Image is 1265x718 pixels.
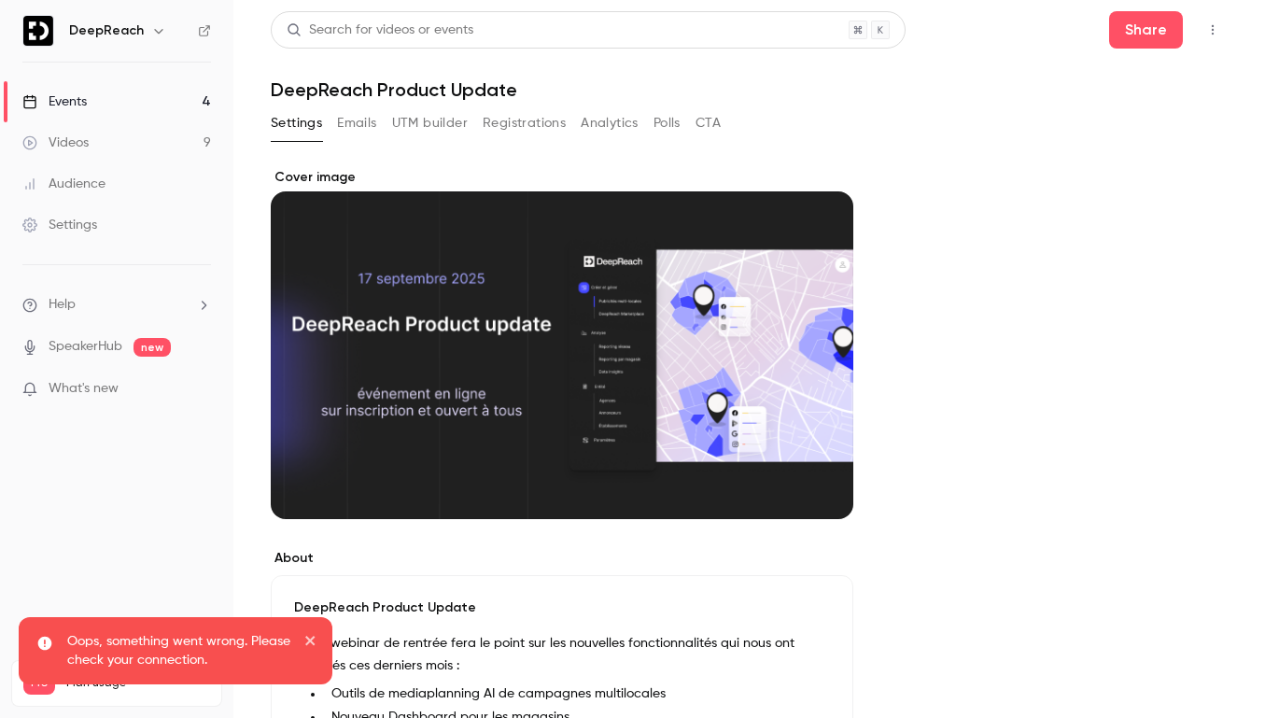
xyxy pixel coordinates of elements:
img: DeepReach [23,16,53,46]
p: Notre webinar de rentrée fera le point sur les nouvelles fonctionnalités qui nous ont occupés ces... [294,632,830,677]
button: Analytics [581,108,639,138]
li: help-dropdown-opener [22,295,211,315]
p: Oops, something went wrong. Please check your connection. [67,632,291,669]
div: Search for videos or events [287,21,473,40]
div: Settings [22,216,97,234]
button: close [304,632,317,655]
label: About [271,549,853,568]
span: new [134,338,171,357]
button: UTM builder [392,108,468,138]
span: What's new [49,379,119,399]
button: Share [1109,11,1183,49]
h6: DeepReach [69,21,144,40]
h1: DeepReach Product Update [271,78,1228,101]
button: Settings [271,108,322,138]
button: CTA [696,108,721,138]
label: Cover image [271,168,853,187]
div: Audience [22,175,105,193]
div: Events [22,92,87,111]
p: DeepReach Product Update [294,598,830,617]
span: Help [49,295,76,315]
li: Outils de mediaplanning AI de campagnes multilocales [324,684,830,704]
button: Registrations [483,108,566,138]
button: Polls [654,108,681,138]
section: Cover image [271,168,853,519]
a: SpeakerHub [49,337,122,357]
button: Emails [337,108,376,138]
div: Videos [22,134,89,152]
